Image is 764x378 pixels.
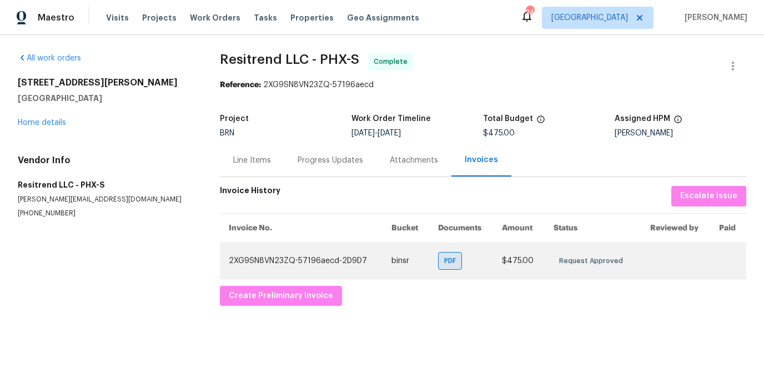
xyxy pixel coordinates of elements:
span: Work Orders [190,12,240,23]
th: Bucket [383,213,429,243]
span: Complete [374,56,412,67]
a: Home details [18,119,66,127]
div: Invoices [465,154,498,165]
p: [PERSON_NAME][EMAIL_ADDRESS][DOMAIN_NAME] [18,195,193,204]
span: Request Approved [559,255,627,266]
h5: Assigned HPM [615,115,670,123]
th: Reviewed by [641,213,710,243]
th: Status [545,213,641,243]
span: $475.00 [502,257,534,265]
span: Visits [106,12,129,23]
b: Reference: [220,81,261,89]
a: All work orders [18,54,81,62]
h2: [STREET_ADDRESS][PERSON_NAME] [18,77,193,88]
th: Amount [493,213,545,243]
span: The total cost of line items that have been proposed by Opendoor. This sum includes line items th... [536,115,545,129]
th: Documents [429,213,493,243]
span: [PERSON_NAME] [680,12,747,23]
div: 2XG9SN8VN23ZQ-57196aecd [220,79,746,90]
h5: Work Order Timeline [351,115,431,123]
span: Projects [142,12,177,23]
button: Escalate Issue [671,186,746,206]
h6: Invoice History [220,186,280,201]
div: Progress Updates [298,155,363,166]
span: - [351,129,401,137]
span: Maestro [38,12,74,23]
td: binsr [383,243,429,279]
span: [DATE] [378,129,401,137]
h5: [GEOGRAPHIC_DATA] [18,93,193,104]
th: Invoice No. [220,213,383,243]
span: Resitrend LLC - PHX-S [220,53,359,66]
div: Line Items [233,155,271,166]
span: [DATE] [351,129,375,137]
h5: Total Budget [483,115,533,123]
div: 24 [526,7,534,18]
h5: Resitrend LLC - PHX-S [18,179,193,190]
span: The hpm assigned to this work order. [673,115,682,129]
td: 2XG9SN8VN23ZQ-57196aecd-2D9D7 [220,243,383,279]
div: [PERSON_NAME] [615,129,746,137]
span: Escalate Issue [680,189,737,203]
span: PDF [444,255,460,266]
button: Create Preliminary Invoice [220,286,342,306]
span: BRN [220,129,234,137]
span: $475.00 [483,129,515,137]
span: Properties [290,12,334,23]
span: Geo Assignments [347,12,419,23]
h4: Vendor Info [18,155,193,166]
p: [PHONE_NUMBER] [18,209,193,218]
div: PDF [438,252,462,270]
span: Create Preliminary Invoice [229,289,333,303]
div: Attachments [390,155,438,166]
span: Tasks [254,14,277,22]
h5: Project [220,115,249,123]
th: Paid [710,213,746,243]
span: [GEOGRAPHIC_DATA] [551,12,628,23]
